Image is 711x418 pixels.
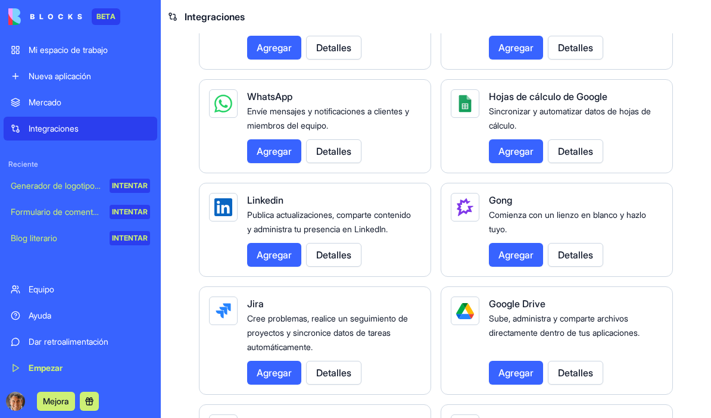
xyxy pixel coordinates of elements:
[96,12,116,21] font: BETA
[4,174,157,198] a: Generador de logotipos de IAINTENTAR
[247,194,283,206] font: Linkedin
[257,367,292,379] font: Agregar
[8,160,38,169] font: Reciente
[247,298,264,310] font: Jira
[257,42,292,54] font: Agregar
[489,361,543,385] button: Agregar
[306,139,361,163] button: Detalles
[4,304,157,327] a: Ayuda
[29,336,108,347] font: Dar retroalimentación
[498,367,534,379] font: Agregar
[11,207,111,217] font: Formulario de comentarios
[29,45,108,55] font: Mi espacio de trabajo
[4,117,157,141] a: Integraciones
[558,42,593,54] font: Detalles
[8,8,82,25] img: logo
[4,226,157,250] a: Blog literarioINTENTAR
[548,139,603,163] button: Detalles
[37,395,75,407] a: Mejora
[306,361,361,385] button: Detalles
[29,97,61,107] font: Mercado
[247,106,409,130] font: Envíe mensajes y notificaciones a clientes y miembros del equipo.
[112,233,148,242] font: INTENTAR
[306,243,361,267] button: Detalles
[558,249,593,261] font: Detalles
[37,392,75,411] button: Mejora
[29,284,54,294] font: Equipo
[489,194,512,206] font: Gong
[316,145,351,157] font: Detalles
[43,396,69,406] font: Mejora
[247,139,301,163] button: Agregar
[489,243,543,267] button: Agregar
[29,123,79,133] font: Integraciones
[247,36,301,60] button: Agregar
[11,180,120,191] font: Generador de logotipos de IA
[4,356,157,380] a: Empezar
[29,363,63,373] font: Empezar
[8,8,120,25] a: BETA
[548,36,603,60] button: Detalles
[489,313,640,338] font: Sube, administra y comparte archivos directamente dentro de tus aplicaciones.
[316,367,351,379] font: Detalles
[558,145,593,157] font: Detalles
[247,91,292,102] font: WhatsApp
[29,310,51,320] font: Ayuda
[185,11,245,23] font: Integraciones
[4,91,157,114] a: Mercado
[489,298,545,310] font: Google Drive
[112,207,148,216] font: INTENTAR
[489,36,543,60] button: Agregar
[4,200,157,224] a: Formulario de comentariosINTENTAR
[257,145,292,157] font: Agregar
[306,36,361,60] button: Detalles
[247,361,301,385] button: Agregar
[489,139,543,163] button: Agregar
[489,91,607,102] font: Hojas de cálculo de Google
[558,367,593,379] font: Detalles
[4,277,157,301] a: Equipo
[548,243,603,267] button: Detalles
[257,249,292,261] font: Agregar
[498,145,534,157] font: Agregar
[29,71,91,81] font: Nueva aplicación
[316,249,351,261] font: Detalles
[4,330,157,354] a: Dar retroalimentación
[247,243,301,267] button: Agregar
[6,392,25,411] img: ACg8ocK-16k0he-1FXZyX01Fnjw-wNi7breobblC9D_-QHe6hQT4X8JlJQ=s96-c
[4,38,157,62] a: Mi espacio de trabajo
[4,64,157,88] a: Nueva aplicación
[498,42,534,54] font: Agregar
[11,233,57,243] font: Blog literario
[247,313,408,352] font: Cree problemas, realice un seguimiento de proyectos y sincronice datos de tareas automáticamente.
[112,181,148,190] font: INTENTAR
[247,210,411,234] font: Publica actualizaciones, comparte contenido y administra tu presencia en LinkedIn.
[498,249,534,261] font: Agregar
[548,361,603,385] button: Detalles
[489,106,651,130] font: Sincronizar y automatizar datos de hojas de cálculo.
[316,42,351,54] font: Detalles
[489,210,646,234] font: Comienza con un lienzo en blanco y hazlo tuyo.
